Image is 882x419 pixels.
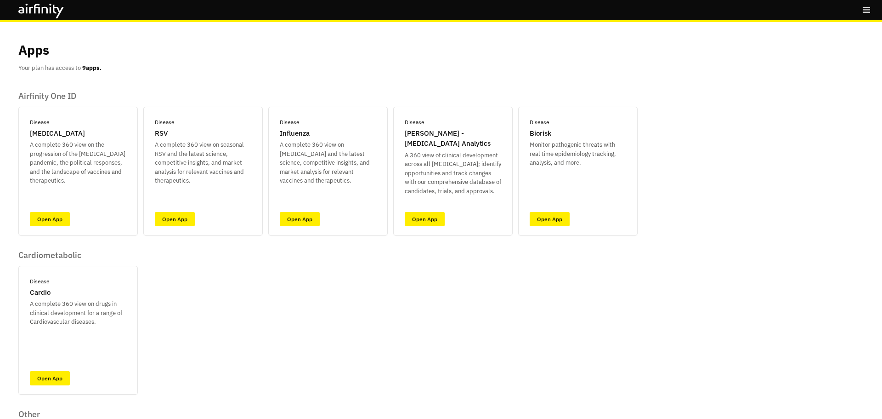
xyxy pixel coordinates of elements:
[530,140,626,167] p: Monitor pathogenic threats with real time epidemiology tracking, analysis, and more.
[18,40,49,60] p: Apps
[405,151,501,196] p: A 360 view of clinical development across all [MEDICAL_DATA]; identify opportunities and track ch...
[530,118,549,126] p: Disease
[280,118,300,126] p: Disease
[30,140,126,185] p: A complete 360 view on the progression of the [MEDICAL_DATA] pandemic, the political responses, a...
[530,128,551,139] p: Biorisk
[30,371,70,385] a: Open App
[405,118,424,126] p: Disease
[155,212,195,226] a: Open App
[30,287,51,298] p: Cardio
[30,128,85,139] p: [MEDICAL_DATA]
[18,250,138,260] p: Cardiometabolic
[280,128,310,139] p: Influenza
[30,277,50,286] p: Disease
[155,128,168,139] p: RSV
[280,140,376,185] p: A complete 360 view on [MEDICAL_DATA] and the latest science, competitive insights, and market an...
[280,212,320,226] a: Open App
[530,212,570,226] a: Open App
[82,64,102,72] b: 9 apps.
[30,118,50,126] p: Disease
[405,128,501,149] p: [PERSON_NAME] - [MEDICAL_DATA] Analytics
[30,212,70,226] a: Open App
[155,118,175,126] p: Disease
[18,91,638,101] p: Airfinity One ID
[405,212,445,226] a: Open App
[30,299,126,327] p: A complete 360 view on drugs in clinical development for a range of Cardiovascular diseases.
[155,140,251,185] p: A complete 360 view on seasonal RSV and the latest science, competitive insights, and market anal...
[18,63,102,73] p: Your plan has access to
